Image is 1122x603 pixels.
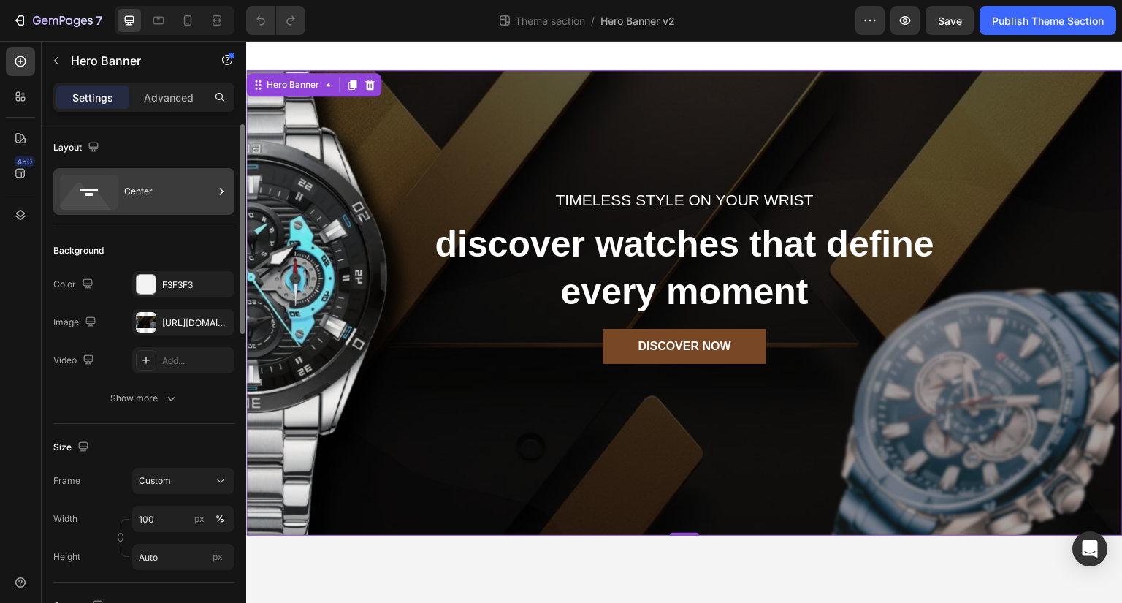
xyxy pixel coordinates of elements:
div: Video [53,351,97,371]
button: Show more [53,385,234,412]
div: 450 [14,156,35,167]
button: Save [926,6,974,35]
label: Height [53,550,80,564]
button: % [191,510,208,528]
label: Frame [53,474,80,488]
span: Theme section [512,13,588,29]
div: Image [53,313,99,333]
p: Hero Banner [71,52,195,69]
input: px [132,544,234,570]
button: 7 [6,6,109,35]
input: px% [132,506,234,532]
div: F3F3F3 [162,278,231,292]
div: Undo/Redo [246,6,305,35]
span: px [213,551,223,562]
a: DISCOVER NOW [356,288,519,323]
span: Save [938,15,962,27]
div: Add... [162,354,231,368]
span: / [591,13,595,29]
div: Background [53,244,104,257]
div: px [194,512,205,526]
iframe: Design area [246,41,1122,603]
label: Width [53,512,77,526]
div: Size [53,438,92,458]
p: Advanced [144,90,194,105]
span: Hero Banner v2 [600,13,675,29]
div: Open Intercom Messenger [1072,531,1107,566]
button: px [211,510,229,528]
div: Center [124,175,213,208]
div: Publish Theme Section [992,13,1104,29]
div: Layout [53,138,102,158]
div: Hero Banner [18,37,76,50]
span: Custom [139,474,171,488]
div: % [215,512,224,526]
p: Settings [72,90,113,105]
button: Publish Theme Section [980,6,1116,35]
p: 7 [96,12,102,29]
div: Color [53,275,96,295]
div: Show more [110,391,178,406]
button: Custom [132,468,234,494]
div: DISCOVER NOW [392,297,484,314]
div: [URL][DOMAIN_NAME] [162,316,231,330]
